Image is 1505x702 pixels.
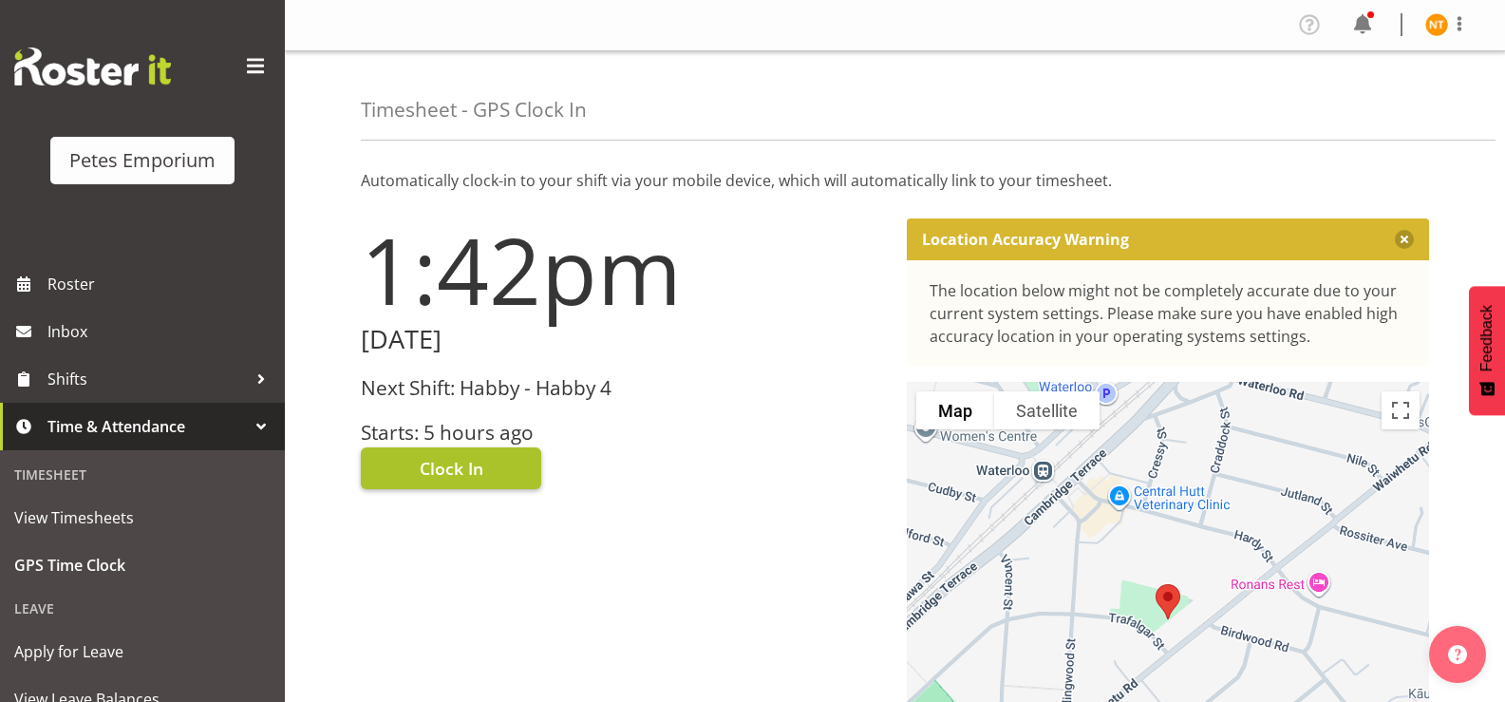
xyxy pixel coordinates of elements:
button: Show satellite imagery [994,391,1100,429]
p: Location Accuracy Warning [922,230,1129,249]
button: Feedback - Show survey [1469,286,1505,415]
h4: Timesheet - GPS Clock In [361,99,587,121]
h3: Next Shift: Habby - Habby 4 [361,377,884,399]
img: help-xxl-2.png [1448,645,1467,664]
h1: 1:42pm [361,218,884,321]
a: GPS Time Clock [5,541,280,589]
button: Close message [1395,230,1414,249]
h3: Starts: 5 hours ago [361,422,884,444]
img: nicole-thomson8388.jpg [1425,13,1448,36]
h2: [DATE] [361,325,884,354]
span: Time & Attendance [47,412,247,441]
img: Rosterit website logo [14,47,171,85]
span: Clock In [420,456,483,481]
button: Show street map [916,391,994,429]
div: Leave [5,589,280,628]
div: Timesheet [5,455,280,494]
span: GPS Time Clock [14,551,271,579]
div: Petes Emporium [69,146,216,175]
a: Apply for Leave [5,628,280,675]
div: The location below might not be completely accurate due to your current system settings. Please m... [930,279,1407,348]
span: Roster [47,270,275,298]
button: Clock In [361,447,541,489]
a: View Timesheets [5,494,280,541]
span: View Timesheets [14,503,271,532]
span: Apply for Leave [14,637,271,666]
button: Toggle fullscreen view [1382,391,1420,429]
p: Automatically clock-in to your shift via your mobile device, which will automatically link to you... [361,169,1429,192]
span: Shifts [47,365,247,393]
span: Feedback [1478,305,1496,371]
span: Inbox [47,317,275,346]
